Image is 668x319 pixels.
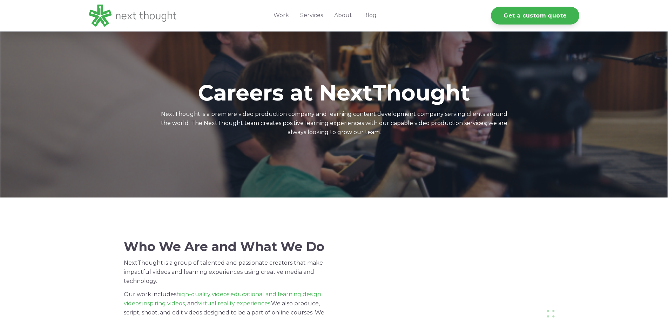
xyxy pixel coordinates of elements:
a: virtual reality experiences. [198,300,271,307]
p: NextThought is a group of talented and passionate creators that make impactful videos and learnin... [124,258,329,286]
a: educational and learning design videos [124,291,321,307]
a: Get a custom quote [491,7,579,25]
img: LG - NextThought Logo [89,5,176,27]
h2: Who We Are and What We Do [124,240,329,254]
a: inspiring videos [142,300,185,307]
p: NextThought is a premiere video production company and learning content development company servi... [159,110,510,137]
a: high-quality videos [176,291,229,298]
h1: Careers at NextThought [159,81,510,105]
